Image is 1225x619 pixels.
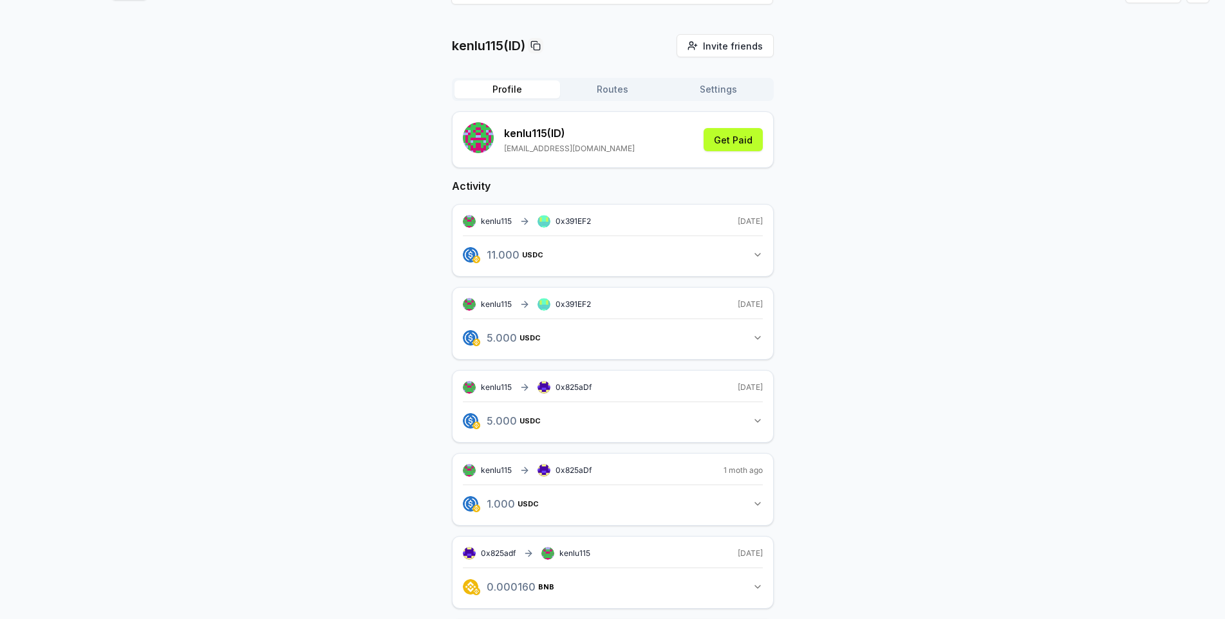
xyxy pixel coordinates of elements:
[481,465,512,476] span: kenlu115
[472,421,480,429] img: logo.png
[504,125,635,141] p: kenlu115 (ID)
[556,465,592,475] span: 0x825aDf
[704,128,763,151] button: Get Paid
[452,178,774,194] h2: Activity
[463,244,763,266] button: 11.000USDC
[472,338,480,346] img: logo.png
[738,216,763,226] span: [DATE]
[559,548,590,559] span: kenlu115
[463,493,763,515] button: 1.000USDC
[463,330,478,346] img: logo.png
[518,500,539,508] span: USDC
[519,417,541,425] span: USDC
[522,251,543,259] span: USDC
[463,579,478,595] img: logo.png
[738,382,763,393] span: [DATE]
[463,247,478,263] img: logo.png
[724,465,763,476] span: 1 moth ago
[463,576,763,598] button: 0.000160BNB
[703,39,763,53] span: Invite friends
[481,299,512,309] span: kenlu115
[560,80,666,98] button: Routes
[472,255,480,263] img: logo.png
[738,548,763,559] span: [DATE]
[738,299,763,309] span: [DATE]
[556,299,591,309] span: 0x391EF2
[481,548,516,558] span: 0x825adf
[481,216,512,226] span: kenlu115
[519,334,541,342] span: USDC
[666,80,771,98] button: Settings
[556,382,592,392] span: 0x825aDf
[452,37,525,55] p: kenlu115(ID)
[472,587,480,595] img: logo.png
[463,496,478,512] img: logo.png
[556,216,591,226] span: 0x391EF2
[454,80,560,98] button: Profile
[481,382,512,393] span: kenlu115
[463,410,763,432] button: 5.000USDC
[463,327,763,349] button: 5.000USDC
[472,504,480,512] img: logo.png
[504,143,635,154] p: [EMAIL_ADDRESS][DOMAIN_NAME]
[463,413,478,429] img: logo.png
[677,34,774,57] button: Invite friends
